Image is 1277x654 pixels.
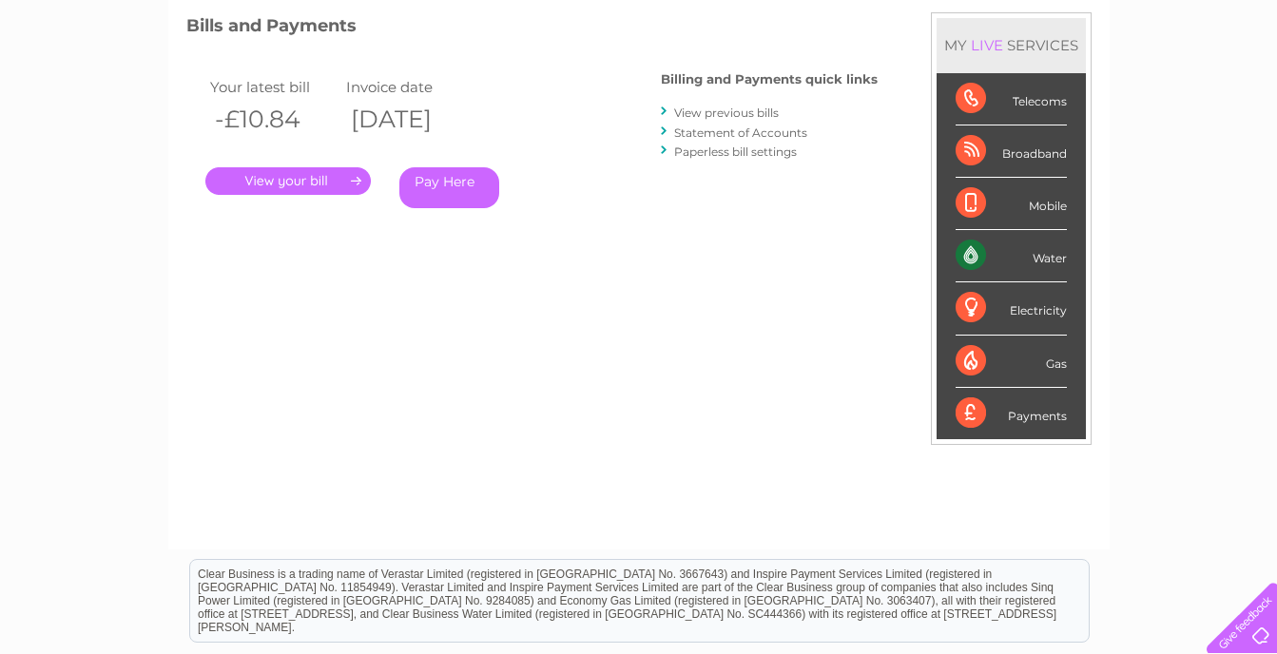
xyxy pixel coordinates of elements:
[661,72,878,87] h4: Billing and Payments quick links
[341,74,478,100] td: Invoice date
[956,125,1067,178] div: Broadband
[674,106,779,120] a: View previous bills
[674,144,797,159] a: Paperless bill settings
[956,336,1067,388] div: Gas
[205,100,342,139] th: -£10.84
[341,100,478,139] th: [DATE]
[990,81,1032,95] a: Energy
[956,73,1067,125] div: Telecoms
[190,10,1089,92] div: Clear Business is a trading name of Verastar Limited (registered in [GEOGRAPHIC_DATA] No. 3667643...
[937,18,1086,72] div: MY SERVICES
[205,167,371,195] a: .
[942,81,978,95] a: Water
[45,49,142,107] img: logo.png
[967,36,1007,54] div: LIVE
[956,282,1067,335] div: Electricity
[399,167,499,208] a: Pay Here
[956,178,1067,230] div: Mobile
[919,10,1050,33] a: 0333 014 3131
[205,74,342,100] td: Your latest bill
[674,125,807,140] a: Statement of Accounts
[1043,81,1100,95] a: Telecoms
[1151,81,1197,95] a: Contact
[1214,81,1259,95] a: Log out
[956,230,1067,282] div: Water
[186,12,878,46] h3: Bills and Payments
[1112,81,1139,95] a: Blog
[956,388,1067,439] div: Payments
